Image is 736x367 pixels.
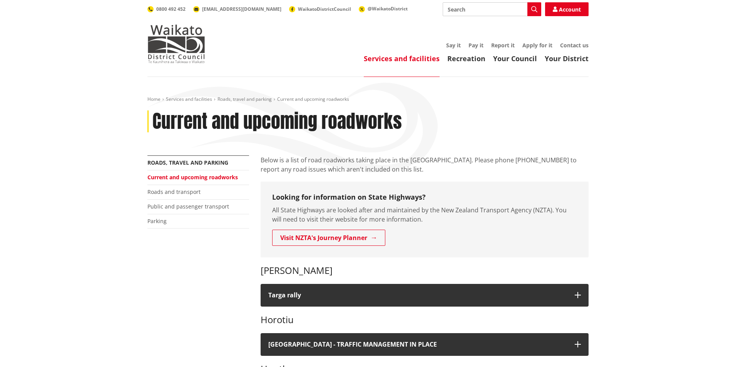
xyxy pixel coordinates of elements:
p: Below is a list of road roadworks taking place in the [GEOGRAPHIC_DATA]. Please phone [PHONE_NUMB... [261,155,589,174]
h1: Current and upcoming roadworks [152,110,402,133]
h3: [PERSON_NAME] [261,265,589,276]
a: [EMAIL_ADDRESS][DOMAIN_NAME] [193,6,281,12]
a: Recreation [447,54,485,63]
a: Visit NZTA's Journey Planner [272,230,385,246]
h3: Horotiu [261,314,589,325]
a: Account [545,2,589,16]
a: Apply for it [522,42,552,49]
span: WaikatoDistrictCouncil [298,6,351,12]
a: Roads, travel and parking [147,159,228,166]
img: Waikato District Council - Te Kaunihera aa Takiwaa o Waikato [147,25,205,63]
a: 0800 492 452 [147,6,186,12]
a: Your Council [493,54,537,63]
a: Roads, travel and parking [217,96,272,102]
p: All State Highways are looked after and maintained by the New Zealand Transport Agency (NZTA). Yo... [272,205,577,224]
span: @WaikatoDistrict [368,5,408,12]
span: 0800 492 452 [156,6,186,12]
a: WaikatoDistrictCouncil [289,6,351,12]
a: Roads and transport [147,188,201,195]
a: Services and facilities [166,96,212,102]
a: Parking [147,217,167,225]
button: [GEOGRAPHIC_DATA] - TRAFFIC MANAGEMENT IN PLACE [261,333,589,356]
input: Search input [443,2,541,16]
a: Home [147,96,161,102]
a: Contact us [560,42,589,49]
h3: Looking for information on State Highways? [272,193,577,202]
nav: breadcrumb [147,96,589,103]
a: Report it [491,42,515,49]
a: Say it [446,42,461,49]
span: Current and upcoming roadworks [277,96,349,102]
a: Public and passenger transport [147,203,229,210]
a: @WaikatoDistrict [359,5,408,12]
a: Pay it [468,42,483,49]
h4: Targa rally [268,292,567,299]
a: Your District [545,54,589,63]
a: Services and facilities [364,54,440,63]
a: Current and upcoming roadworks [147,173,238,181]
h4: [GEOGRAPHIC_DATA] - TRAFFIC MANAGEMENT IN PLACE [268,341,567,348]
button: Targa rally [261,284,589,307]
span: [EMAIL_ADDRESS][DOMAIN_NAME] [202,6,281,12]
